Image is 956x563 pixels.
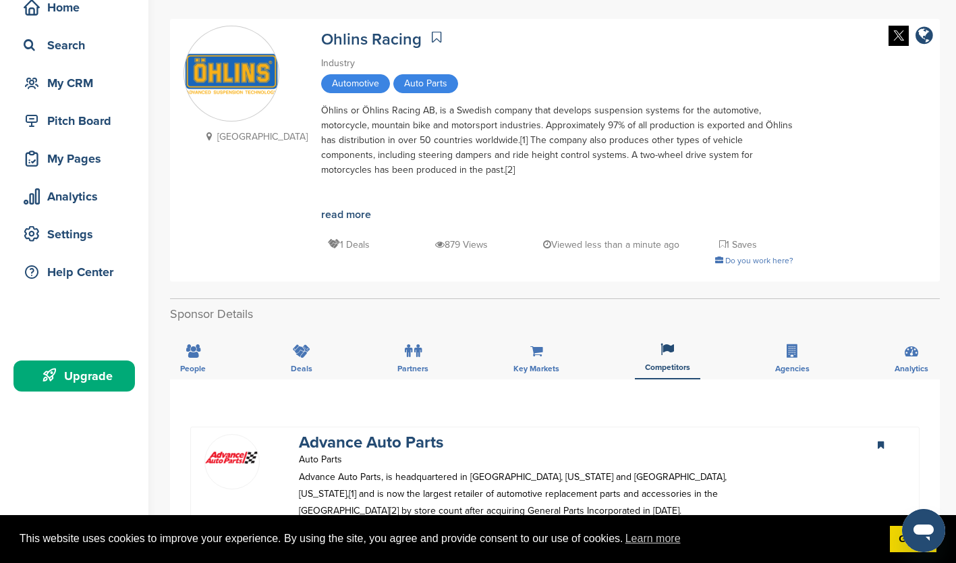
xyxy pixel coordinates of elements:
div: Settings [20,222,135,246]
a: Settings [13,219,135,250]
div: Industry [321,56,793,71]
span: Partners [397,365,428,373]
a: Ohlins Racing [321,30,422,49]
a: read more [321,208,371,221]
a: Help Center [13,257,135,288]
span: Competitors [645,363,690,371]
span: This website uses cookies to improve your experience. By using the site, you agree and provide co... [20,529,879,549]
div: My Pages [20,146,135,171]
a: company link [916,26,933,48]
img: Twitter white [889,26,909,46]
h2: Sponsor Details [170,305,940,323]
p: Auto Parts [299,451,443,468]
a: learn more about cookies [623,529,683,549]
a: Do you work here? [715,256,793,265]
img: Open uri20141112 50798 mvp8w4 [205,452,259,464]
a: Pitch Board [13,105,135,136]
a: My CRM [13,68,135,99]
span: Analytics [895,365,928,373]
a: Upgrade [13,360,135,392]
span: People [180,365,206,373]
span: Auto Parts [393,74,458,93]
span: Deals [291,365,312,373]
span: Automotive [321,74,390,93]
div: My CRM [20,71,135,95]
p: 1 Deals [328,236,370,253]
iframe: Button to launch messaging window [902,509,945,552]
span: Do you work here? [725,256,793,265]
div: Pitch Board [20,109,135,133]
div: Analytics [20,184,135,209]
img: Sponsorpitch & Ohlins Racing [184,53,279,95]
span: Agencies [775,365,810,373]
p: 1 Saves [719,236,757,253]
div: Help Center [20,260,135,284]
a: My Pages [13,143,135,174]
p: 879 Views [435,236,488,253]
a: Advance Auto Parts [299,433,443,452]
div: Öhlins or Öhlins Racing AB, is a Swedish company that develops suspension systems for the automot... [321,103,793,223]
p: Viewed less than a minute ago [543,236,679,253]
p: Advance Auto Parts, is headquartered in [GEOGRAPHIC_DATA], [US_STATE] and [GEOGRAPHIC_DATA], [US_... [299,468,737,520]
div: Search [20,33,135,57]
a: dismiss cookie message [890,526,936,553]
div: Upgrade [20,364,135,388]
a: Analytics [13,181,135,212]
p: [GEOGRAPHIC_DATA] [200,128,308,145]
a: Search [13,30,135,61]
span: Key Markets [513,365,559,373]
